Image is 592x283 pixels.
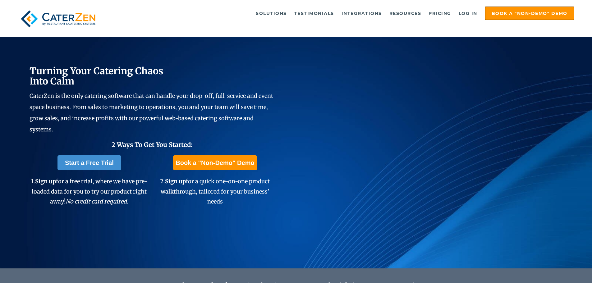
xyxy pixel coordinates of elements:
span: 2. for a quick one-on-one product walkthrough, tailored for your business' needs [160,178,270,205]
a: Resources [386,7,424,20]
a: Start a Free Trial [57,155,121,170]
a: Book a "Non-Demo" Demo [485,7,574,20]
div: Navigation Menu [113,7,574,20]
a: Book a "Non-Demo" Demo [173,155,257,170]
a: Log in [456,7,480,20]
iframe: Help widget launcher [537,259,585,276]
span: 2 Ways To Get You Started: [112,141,193,148]
a: Integrations [338,7,385,20]
span: 1. for a free trial, where we have pre-loaded data for you to try our product right away! [31,178,147,205]
span: Sign up [165,178,186,185]
span: Sign up [35,178,56,185]
a: Solutions [253,7,290,20]
span: CaterZen is the only catering software that can handle your drop-off, full-service and event spac... [30,92,273,133]
img: caterzen [18,7,99,31]
em: No credit card required. [66,198,128,205]
a: Pricing [425,7,454,20]
a: Testimonials [291,7,337,20]
span: Turning Your Catering Chaos Into Calm [30,65,163,87]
